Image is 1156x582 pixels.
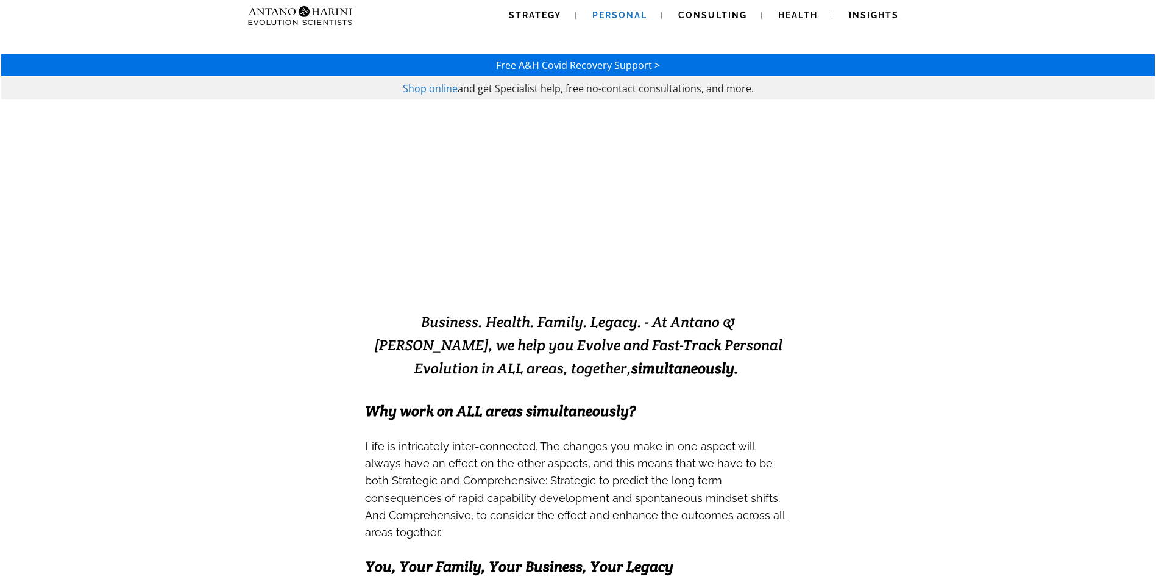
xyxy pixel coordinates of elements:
[678,10,747,20] span: Consulting
[374,312,782,378] span: Business. Health. Family. Legacy. - At Antano & [PERSON_NAME], we help you Evolve and Fast-Track ...
[496,59,660,72] a: Free A&H Covid Recovery Support >
[561,254,723,284] strong: EXCELLENCE
[365,557,673,576] span: You, Your Family, Your Business, Your Legacy
[403,82,458,95] a: Shop online
[509,10,561,20] span: Strategy
[778,10,818,20] span: Health
[849,10,899,20] span: Insights
[458,82,754,95] span: and get Specialist help, free no-contact consultations, and more.
[631,359,739,378] b: simultaneously.
[433,254,561,284] strong: EVOLVING
[365,440,785,539] span: Life is intricately inter-connected. The changes you make in one aspect will always have an effec...
[365,401,636,420] span: Why work on ALL areas simultaneously?
[592,10,647,20] span: Personal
